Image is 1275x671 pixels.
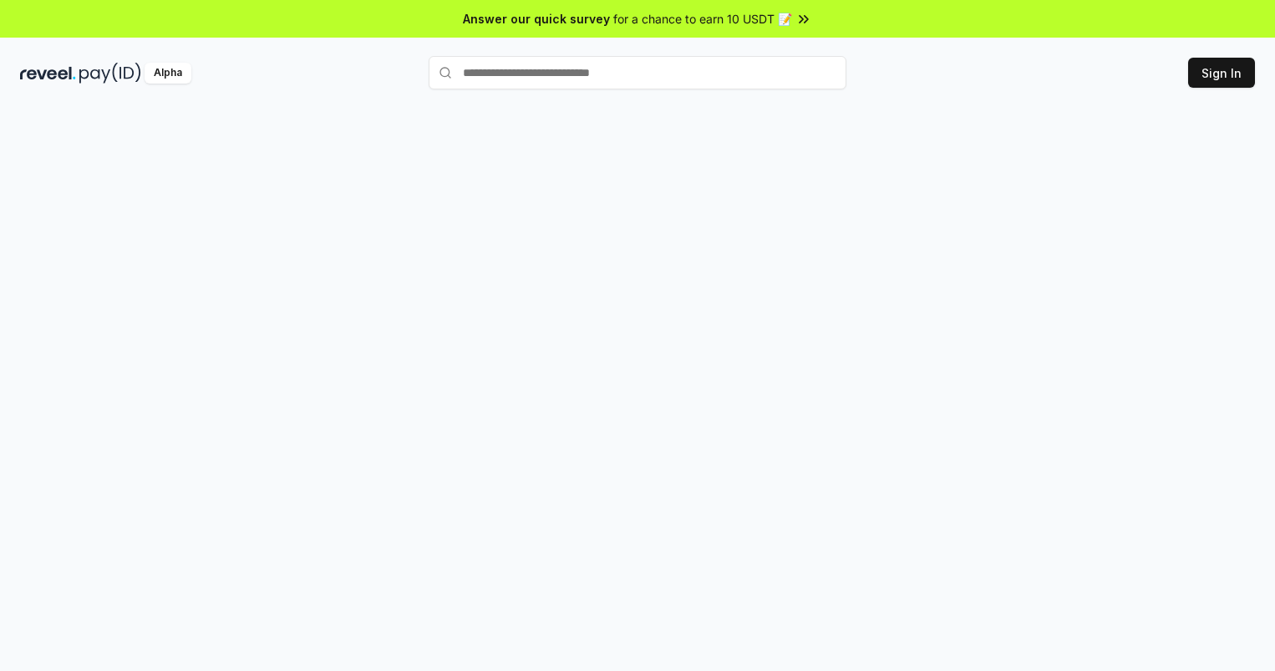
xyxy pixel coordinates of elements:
span: for a chance to earn 10 USDT 📝 [613,10,792,28]
span: Answer our quick survey [463,10,610,28]
img: reveel_dark [20,63,76,84]
img: pay_id [79,63,141,84]
button: Sign In [1188,58,1255,88]
div: Alpha [145,63,191,84]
